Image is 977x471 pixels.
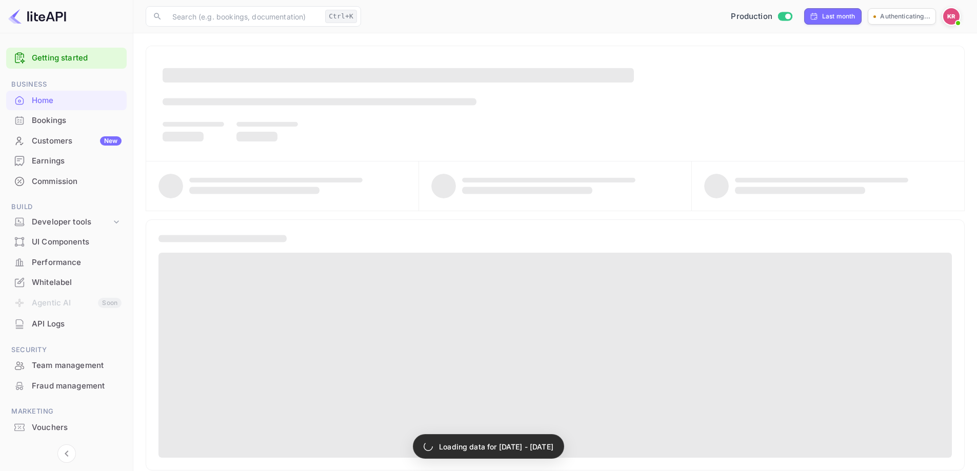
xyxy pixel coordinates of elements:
[6,344,127,356] span: Security
[6,376,127,395] a: Fraud management
[6,48,127,69] div: Getting started
[32,236,122,248] div: UI Components
[32,380,122,392] div: Fraud management
[439,441,553,452] p: Loading data for [DATE] - [DATE]
[32,318,122,330] div: API Logs
[8,8,66,25] img: LiteAPI logo
[6,172,127,192] div: Commission
[6,151,127,170] a: Earnings
[6,91,127,110] a: Home
[32,155,122,167] div: Earnings
[6,111,127,131] div: Bookings
[6,418,127,437] a: Vouchers
[6,201,127,213] span: Build
[32,115,122,127] div: Bookings
[6,131,127,150] a: CustomersNew
[32,135,122,147] div: Customers
[880,12,930,21] p: Authenticating...
[6,91,127,111] div: Home
[6,131,127,151] div: CustomersNew
[6,356,127,376] div: Team management
[6,213,127,231] div: Developer tools
[6,376,127,396] div: Fraud management
[6,79,127,90] span: Business
[6,232,127,251] a: UI Components
[32,216,111,228] div: Developer tools
[6,273,127,292] a: Whitelabel
[6,406,127,417] span: Marketing
[731,11,772,23] span: Production
[6,314,127,333] a: API Logs
[6,314,127,334] div: API Logs
[100,136,122,146] div: New
[166,6,321,27] input: Search (e.g. bookings, documentation)
[32,52,122,64] a: Getting started
[804,8,862,25] div: Click to change the date range period
[32,95,122,107] div: Home
[32,277,122,289] div: Whitelabel
[6,253,127,273] div: Performance
[32,176,122,188] div: Commission
[6,356,127,375] a: Team management
[325,10,357,23] div: Ctrl+K
[727,11,796,23] div: Switch to Sandbox mode
[6,418,127,438] div: Vouchers
[32,422,122,434] div: Vouchers
[6,253,127,272] a: Performance
[6,111,127,130] a: Bookings
[32,360,122,372] div: Team management
[6,151,127,171] div: Earnings
[822,12,855,21] div: Last month
[6,232,127,252] div: UI Components
[6,273,127,293] div: Whitelabel
[32,257,122,269] div: Performance
[57,444,76,463] button: Collapse navigation
[943,8,960,25] img: Kobus Roux
[6,172,127,191] a: Commission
